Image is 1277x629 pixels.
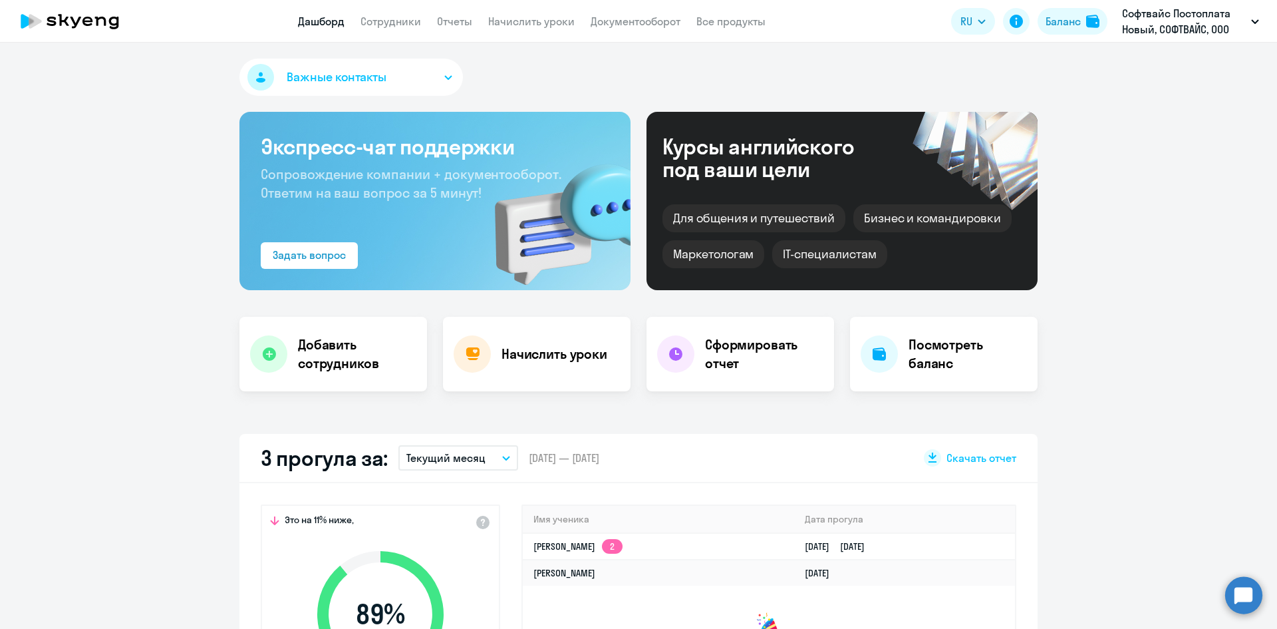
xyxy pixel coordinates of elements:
[960,13,972,29] span: RU
[662,240,764,268] div: Маркетологам
[287,69,386,86] span: Важные контакты
[261,445,388,471] h2: 3 прогула за:
[261,133,609,160] h3: Экспресс-чат поддержки
[239,59,463,96] button: Важные контакты
[1086,15,1099,28] img: balance
[360,15,421,28] a: Сотрудники
[946,451,1016,465] span: Скачать отчет
[273,247,346,263] div: Задать вопрос
[533,540,623,552] a: [PERSON_NAME]2
[298,335,416,373] h4: Добавить сотрудников
[794,506,1015,533] th: Дата прогула
[1046,13,1081,29] div: Баланс
[437,15,472,28] a: Отчеты
[529,451,599,465] span: [DATE] — [DATE]
[476,140,631,290] img: bg-img
[853,204,1012,232] div: Бизнес и командировки
[261,166,561,201] span: Сопровождение компании + документооборот. Ответим на ваш вопрос за 5 минут!
[261,242,358,269] button: Задать вопрос
[662,204,845,232] div: Для общения и путешествий
[805,540,875,552] a: [DATE][DATE]
[602,539,623,554] app-skyeng-badge: 2
[1122,5,1246,37] p: Софтвайс Постоплата Новый, СОФТВАЙС, ООО
[398,445,518,471] button: Текущий месяц
[533,567,595,579] a: [PERSON_NAME]
[1115,5,1266,37] button: Софтвайс Постоплата Новый, СОФТВАЙС, ООО
[488,15,575,28] a: Начислить уроки
[696,15,766,28] a: Все продукты
[501,345,607,363] h4: Начислить уроки
[909,335,1027,373] h4: Посмотреть баланс
[951,8,995,35] button: RU
[805,567,840,579] a: [DATE]
[591,15,680,28] a: Документооборот
[705,335,823,373] h4: Сформировать отчет
[406,450,486,466] p: Текущий месяц
[298,15,345,28] a: Дашборд
[662,135,890,180] div: Курсы английского под ваши цели
[523,506,794,533] th: Имя ученика
[1038,8,1107,35] button: Балансbalance
[285,514,354,530] span: Это на 11% ниже,
[772,240,887,268] div: IT-специалистам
